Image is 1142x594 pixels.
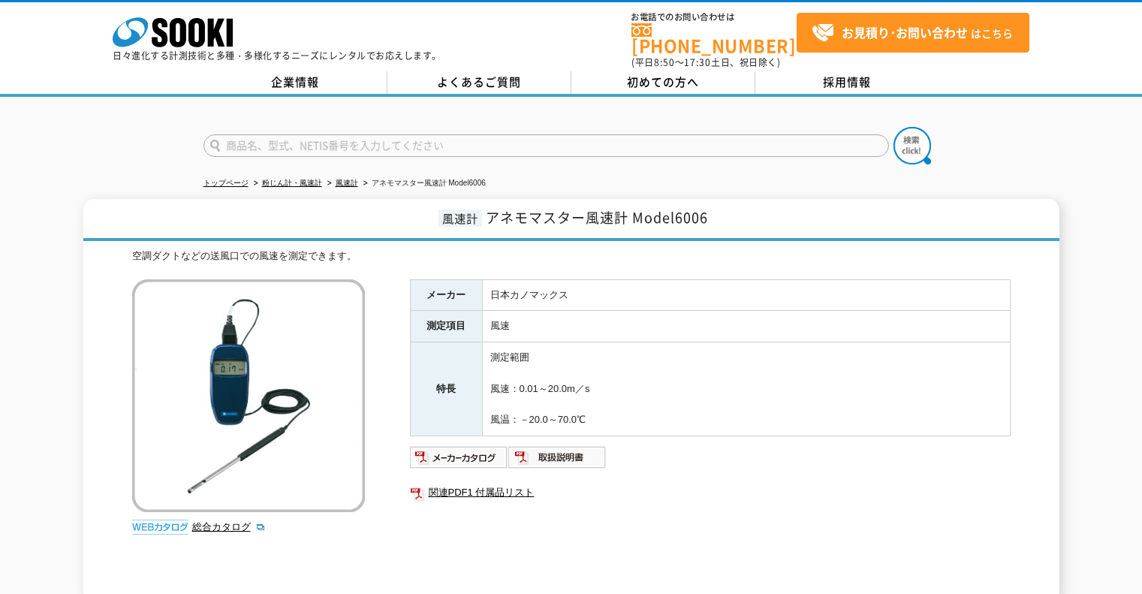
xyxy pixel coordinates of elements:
input: 商品名、型式、NETIS番号を入力してください [203,134,889,157]
li: アネモマスター風速計 Model6006 [360,176,486,191]
th: 特長 [410,342,482,436]
th: メーカー [410,279,482,311]
img: アネモマスター風速計 Model6006 [132,279,365,512]
a: 関連PDF1 付属品リスト [410,483,1011,502]
a: 取扱説明書 [508,455,607,466]
span: お電話でのお問い合わせは [631,13,797,22]
img: メーカーカタログ [410,445,508,469]
th: 測定項目 [410,311,482,342]
a: 粉じん計・風速計 [262,179,322,187]
td: 測定範囲 風速：0.01～20.0m／s 風温：－20.0～70.0℃ [482,342,1010,436]
span: はこちら [812,22,1013,44]
a: 風速計 [336,179,358,187]
img: webカタログ [132,520,188,535]
a: 総合カタログ [192,521,266,532]
div: 空調ダクトなどの送風口での風速を測定できます。 [132,249,1011,264]
a: 初めての方へ [571,71,755,94]
span: 8:50 [654,56,675,69]
img: 取扱説明書 [508,445,607,469]
span: 初めての方へ [627,74,699,90]
span: 風速計 [438,210,482,227]
a: メーカーカタログ [410,455,508,466]
p: 日々進化する計測技術と多種・多様化するニーズにレンタルでお応えします。 [113,51,441,60]
a: 採用情報 [755,71,939,94]
td: 日本カノマックス [482,279,1010,311]
img: btn_search.png [893,127,931,164]
span: アネモマスター風速計 Model6006 [486,207,708,228]
strong: お見積り･お問い合わせ [842,23,968,41]
span: 17:30 [684,56,711,69]
a: よくあるご質問 [387,71,571,94]
a: 企業情報 [203,71,387,94]
a: トップページ [203,179,249,187]
span: (平日 ～ 土日、祝日除く) [631,56,780,69]
td: 風速 [482,311,1010,342]
a: [PHONE_NUMBER] [631,23,797,54]
a: お見積り･お問い合わせはこちら [797,13,1029,53]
